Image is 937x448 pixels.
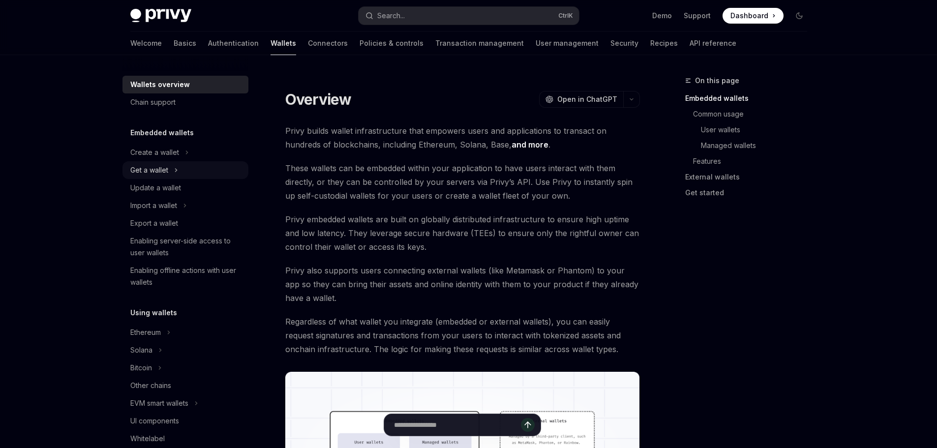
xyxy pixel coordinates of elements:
span: Ctrl K [558,12,573,20]
a: Common usage [693,106,815,122]
a: Enabling offline actions with user wallets [122,262,248,291]
span: Privy also supports users connecting external wallets (like Metamask or Phantom) to your app so t... [285,264,640,305]
a: Recipes [650,31,678,55]
a: Dashboard [723,8,784,24]
a: External wallets [685,169,815,185]
div: Update a wallet [130,182,181,194]
a: Features [693,153,815,169]
div: Bitcoin [130,362,152,374]
a: and more [512,140,548,150]
a: Connectors [308,31,348,55]
a: Security [610,31,638,55]
a: User management [536,31,599,55]
button: Send message [521,418,535,432]
div: EVM smart wallets [130,397,188,409]
div: Search... [377,10,405,22]
a: Wallets overview [122,76,248,93]
a: Update a wallet [122,179,248,197]
a: UI components [122,412,248,430]
div: Create a wallet [130,147,179,158]
div: Enabling server-side access to user wallets [130,235,242,259]
a: Policies & controls [360,31,423,55]
span: Privy embedded wallets are built on globally distributed infrastructure to ensure high uptime and... [285,212,640,254]
a: Demo [652,11,672,21]
a: API reference [690,31,736,55]
div: Wallets overview [130,79,190,90]
a: Authentication [208,31,259,55]
a: Support [684,11,711,21]
div: Export a wallet [130,217,178,229]
h1: Overview [285,90,352,108]
a: Get started [685,185,815,201]
button: Search...CtrlK [359,7,579,25]
span: These wallets can be embedded within your application to have users interact with them directly, ... [285,161,640,203]
a: Basics [174,31,196,55]
button: Toggle dark mode [791,8,807,24]
span: Dashboard [730,11,768,21]
a: Welcome [130,31,162,55]
a: Embedded wallets [685,90,815,106]
button: Open in ChatGPT [539,91,623,108]
div: Enabling offline actions with user wallets [130,265,242,288]
img: dark logo [130,9,191,23]
span: On this page [695,75,739,87]
div: Chain support [130,96,176,108]
h5: Embedded wallets [130,127,194,139]
span: Regardless of what wallet you integrate (embedded or external wallets), you can easily request si... [285,315,640,356]
a: Enabling server-side access to user wallets [122,232,248,262]
span: Open in ChatGPT [557,94,617,104]
a: Whitelabel [122,430,248,448]
a: Transaction management [435,31,524,55]
div: Other chains [130,380,171,391]
a: Managed wallets [701,138,815,153]
div: Ethereum [130,327,161,338]
a: User wallets [701,122,815,138]
a: Other chains [122,377,248,394]
div: Import a wallet [130,200,177,211]
div: UI components [130,415,179,427]
a: Wallets [271,31,296,55]
h5: Using wallets [130,307,177,319]
a: Export a wallet [122,214,248,232]
span: Privy builds wallet infrastructure that empowers users and applications to transact on hundreds o... [285,124,640,151]
div: Whitelabel [130,433,165,445]
div: Solana [130,344,152,356]
div: Get a wallet [130,164,168,176]
a: Chain support [122,93,248,111]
